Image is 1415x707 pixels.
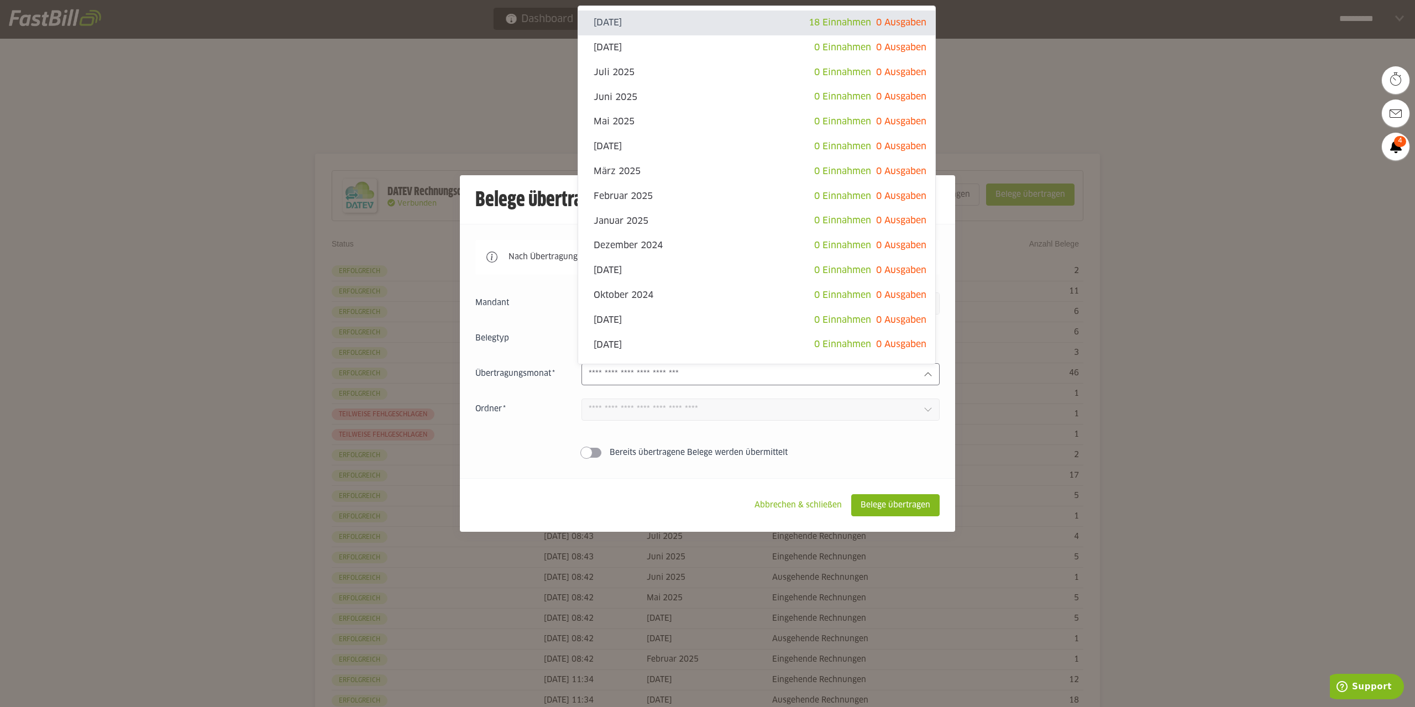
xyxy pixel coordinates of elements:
[578,134,935,159] sl-option: [DATE]
[814,167,871,176] span: 0 Einnahmen
[578,233,935,258] sl-option: Dezember 2024
[814,192,871,201] span: 0 Einnahmen
[745,494,851,516] sl-button: Abbrechen & schließen
[876,266,926,275] span: 0 Ausgaben
[876,18,926,27] span: 0 Ausgaben
[814,291,871,300] span: 0 Einnahmen
[809,18,871,27] span: 18 Einnahmen
[1394,136,1406,147] span: 4
[876,167,926,176] span: 0 Ausgaben
[475,447,940,458] sl-switch: Bereits übertragene Belege werden übermittelt
[876,92,926,101] span: 0 Ausgaben
[876,142,926,151] span: 0 Ausgaben
[578,308,935,333] sl-option: [DATE]
[876,117,926,126] span: 0 Ausgaben
[814,266,871,275] span: 0 Einnahmen
[876,192,926,201] span: 0 Ausgaben
[578,258,935,283] sl-option: [DATE]
[876,241,926,250] span: 0 Ausgaben
[814,241,871,250] span: 0 Einnahmen
[814,216,871,225] span: 0 Einnahmen
[876,216,926,225] span: 0 Ausgaben
[851,494,940,516] sl-button: Belege übertragen
[876,291,926,300] span: 0 Ausgaben
[578,60,935,85] sl-option: Juli 2025
[1382,133,1409,160] a: 4
[814,340,871,349] span: 0 Einnahmen
[876,340,926,349] span: 0 Ausgaben
[814,142,871,151] span: 0 Einnahmen
[814,316,871,324] span: 0 Einnahmen
[578,35,935,60] sl-option: [DATE]
[578,332,935,357] sl-option: [DATE]
[876,316,926,324] span: 0 Ausgaben
[814,92,871,101] span: 0 Einnahmen
[814,117,871,126] span: 0 Einnahmen
[578,184,935,209] sl-option: Februar 2025
[578,11,935,35] sl-option: [DATE]
[814,43,871,52] span: 0 Einnahmen
[876,43,926,52] span: 0 Ausgaben
[1330,674,1404,701] iframe: Öffnet ein Widget, in dem Sie weitere Informationen finden
[578,159,935,184] sl-option: März 2025
[578,109,935,134] sl-option: Mai 2025
[578,357,935,382] sl-option: Juli 2024
[578,208,935,233] sl-option: Januar 2025
[876,68,926,77] span: 0 Ausgaben
[578,283,935,308] sl-option: Oktober 2024
[578,85,935,109] sl-option: Juni 2025
[814,68,871,77] span: 0 Einnahmen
